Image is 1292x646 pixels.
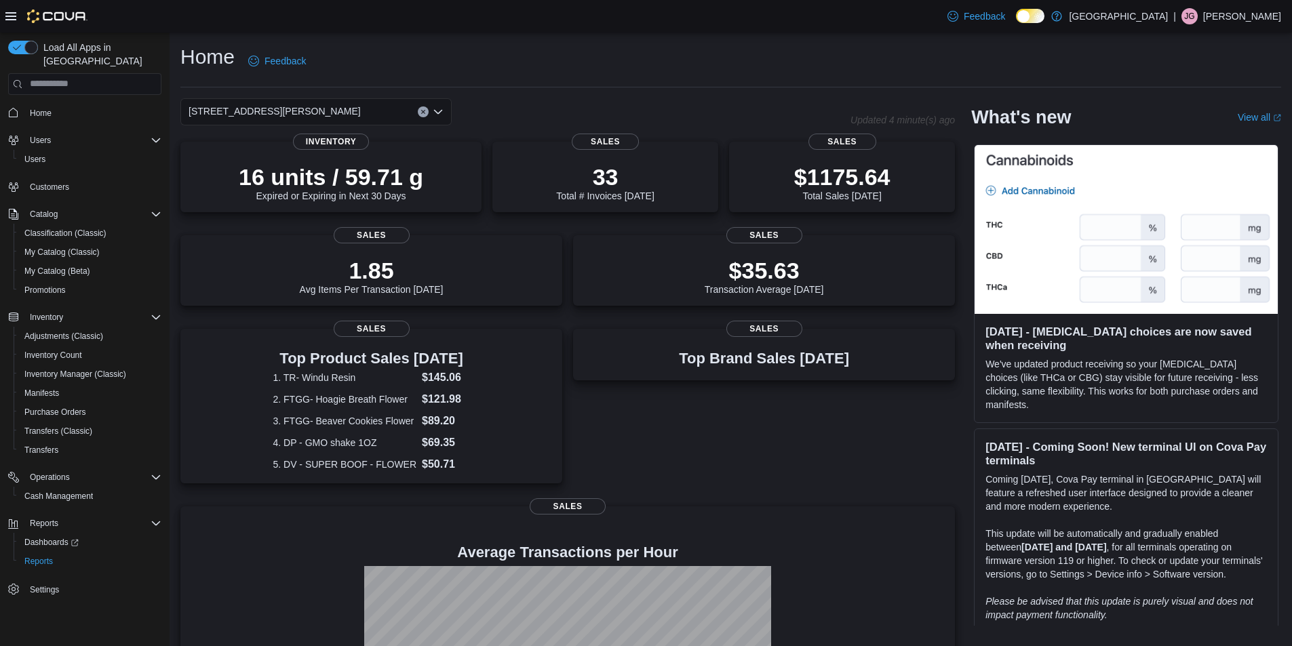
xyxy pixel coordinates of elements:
[273,371,416,384] dt: 1. TR- Windu Resin
[19,534,161,550] span: Dashboards
[30,472,70,483] span: Operations
[24,309,68,325] button: Inventory
[14,346,167,365] button: Inventory Count
[273,458,416,471] dt: 5. DV - SUPER BOOF - FLOWER
[30,135,51,146] span: Users
[24,266,90,277] span: My Catalog (Beta)
[14,403,167,422] button: Purchase Orders
[1069,8,1168,24] p: [GEOGRAPHIC_DATA]
[24,132,161,148] span: Users
[1173,8,1176,24] p: |
[19,366,161,382] span: Inventory Manager (Classic)
[334,227,410,243] span: Sales
[14,150,167,169] button: Users
[24,515,64,531] button: Reports
[19,151,161,167] span: Users
[942,3,1011,30] a: Feedback
[985,325,1267,352] h3: [DATE] - [MEDICAL_DATA] choices are now saved when receiving
[1184,8,1194,24] span: JG
[27,9,87,23] img: Cova
[19,225,112,241] a: Classification (Classic)
[300,257,444,284] p: 1.85
[24,426,92,437] span: Transfers (Classic)
[14,327,167,346] button: Adjustments (Classic)
[1203,8,1281,24] p: [PERSON_NAME]
[24,469,161,485] span: Operations
[433,106,444,117] button: Open list of options
[24,132,56,148] button: Users
[985,527,1267,581] p: This update will be automatically and gradually enabled between , for all terminals operating on ...
[19,534,84,550] a: Dashboards
[24,580,161,597] span: Settings
[24,206,63,222] button: Catalog
[19,404,161,420] span: Purchase Orders
[24,556,53,567] span: Reports
[239,163,423,201] div: Expired or Expiring in Next 30 Days
[19,404,92,420] a: Purchase Orders
[971,106,1071,128] h2: What's new
[273,414,416,428] dt: 3. FTGG- Beaver Cookies Flower
[1273,114,1281,122] svg: External link
[24,331,103,342] span: Adjustments (Classic)
[24,350,82,361] span: Inventory Count
[24,247,100,258] span: My Catalog (Classic)
[24,105,57,121] a: Home
[19,347,161,363] span: Inventory Count
[985,472,1267,513] p: Coming [DATE], Cova Pay terminal in [GEOGRAPHIC_DATA] will feature a refreshed user interface des...
[19,328,109,344] a: Adjustments (Classic)
[679,350,849,367] h3: Top Brand Sales [DATE]
[24,104,161,121] span: Home
[3,177,167,197] button: Customers
[19,442,161,458] span: Transfers
[273,392,416,406] dt: 2. FTGG- Hoagie Breath Flower
[24,388,59,399] span: Manifests
[14,552,167,571] button: Reports
[30,209,58,220] span: Catalog
[985,596,1253,620] em: Please be advised that this update is purely visual and does not impact payment functionality.
[3,131,167,150] button: Users
[24,206,161,222] span: Catalog
[273,436,416,449] dt: 4. DP - GMO shake 1OZ
[19,553,161,569] span: Reports
[3,468,167,487] button: Operations
[239,163,423,190] p: 16 units / 59.71 g
[726,321,802,337] span: Sales
[19,423,98,439] a: Transfers (Classic)
[24,178,161,195] span: Customers
[24,369,126,380] span: Inventory Manager (Classic)
[19,263,161,279] span: My Catalog (Beta)
[38,41,161,68] span: Load All Apps in [GEOGRAPHIC_DATA]
[273,350,469,367] h3: Top Product Sales [DATE]
[1181,8,1198,24] div: Jesus Gonzalez
[726,227,802,243] span: Sales
[19,282,161,298] span: Promotions
[850,115,955,125] p: Updated 4 minute(s) ago
[422,369,470,386] dd: $145.06
[191,544,944,561] h4: Average Transactions per Hour
[1016,9,1044,23] input: Dark Mode
[794,163,890,190] p: $1175.64
[19,488,98,504] a: Cash Management
[19,442,64,458] a: Transfers
[19,488,161,504] span: Cash Management
[334,321,410,337] span: Sales
[985,357,1267,411] p: We've updated product receiving so your [MEDICAL_DATA] choices (like THCa or CBG) stay visible fo...
[24,179,75,195] a: Customers
[24,407,86,418] span: Purchase Orders
[3,308,167,327] button: Inventory
[422,435,470,451] dd: $69.35
[3,103,167,123] button: Home
[705,257,824,284] p: $35.63
[14,422,167,441] button: Transfers (Classic)
[30,518,58,529] span: Reports
[19,347,87,363] a: Inventory Count
[14,243,167,262] button: My Catalog (Classic)
[794,163,890,201] div: Total Sales [DATE]
[19,553,58,569] a: Reports
[422,413,470,429] dd: $89.20
[14,224,167,243] button: Classification (Classic)
[14,281,167,300] button: Promotions
[1021,542,1106,552] strong: [DATE] and [DATE]
[19,225,161,241] span: Classification (Classic)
